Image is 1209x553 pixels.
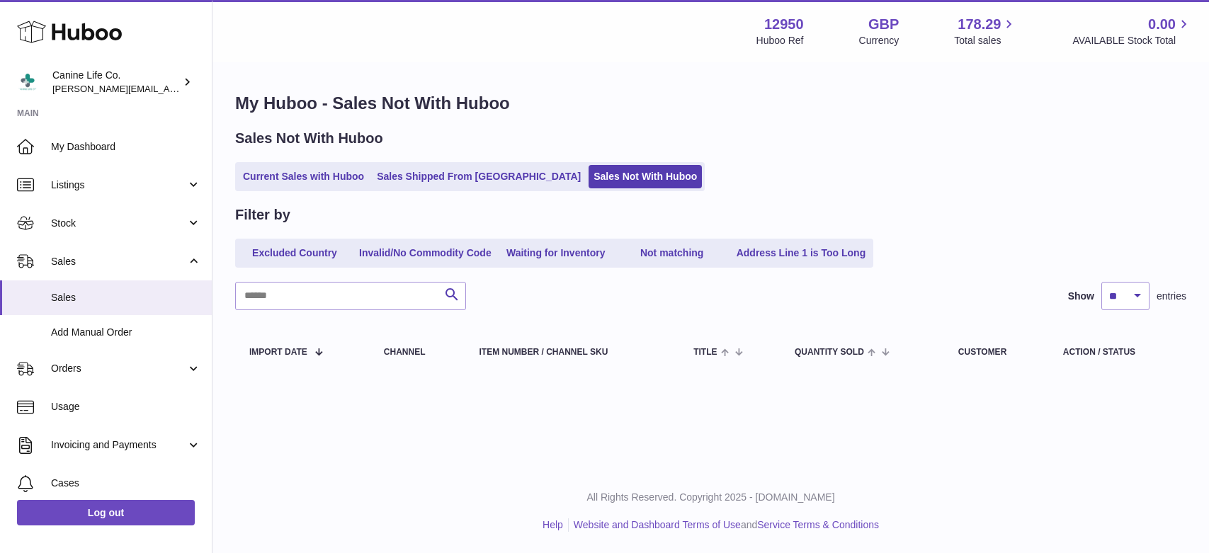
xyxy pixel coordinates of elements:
div: Customer [958,348,1035,357]
a: Sales Not With Huboo [589,165,702,188]
span: [PERSON_NAME][EMAIL_ADDRESS][DOMAIN_NAME] [52,83,284,94]
span: entries [1157,290,1186,303]
a: Not matching [615,241,729,265]
span: Quantity Sold [795,348,864,357]
span: Sales [51,291,201,304]
span: My Dashboard [51,140,201,154]
a: Log out [17,500,195,525]
a: Address Line 1 is Too Long [732,241,871,265]
li: and [569,518,879,532]
a: Help [543,519,563,530]
a: 0.00 AVAILABLE Stock Total [1072,15,1192,47]
div: Item Number / Channel SKU [479,348,666,357]
span: Sales [51,255,186,268]
a: Service Terms & Conditions [757,519,879,530]
a: Current Sales with Huboo [238,165,369,188]
span: Add Manual Order [51,326,201,339]
div: Huboo Ref [756,34,804,47]
span: Import date [249,348,307,357]
span: Stock [51,217,186,230]
span: Total sales [954,34,1017,47]
span: Orders [51,362,186,375]
a: Waiting for Inventory [499,241,613,265]
label: Show [1068,290,1094,303]
span: 178.29 [958,15,1001,34]
strong: GBP [868,15,899,34]
span: Listings [51,178,186,192]
div: Action / Status [1063,348,1172,357]
p: All Rights Reserved. Copyright 2025 - [DOMAIN_NAME] [224,491,1198,504]
div: Channel [384,348,451,357]
div: Canine Life Co. [52,69,180,96]
h2: Sales Not With Huboo [235,129,383,148]
span: Cases [51,477,201,490]
span: AVAILABLE Stock Total [1072,34,1192,47]
a: Sales Shipped From [GEOGRAPHIC_DATA] [372,165,586,188]
span: Usage [51,400,201,414]
span: 0.00 [1148,15,1176,34]
a: Excluded Country [238,241,351,265]
span: Title [693,348,717,357]
h2: Filter by [235,205,290,224]
a: Website and Dashboard Terms of Use [574,519,741,530]
a: 178.29 Total sales [954,15,1017,47]
a: Invalid/No Commodity Code [354,241,496,265]
span: Invoicing and Payments [51,438,186,452]
h1: My Huboo - Sales Not With Huboo [235,92,1186,115]
img: kevin@clsgltd.co.uk [17,72,38,93]
strong: 12950 [764,15,804,34]
div: Currency [859,34,899,47]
